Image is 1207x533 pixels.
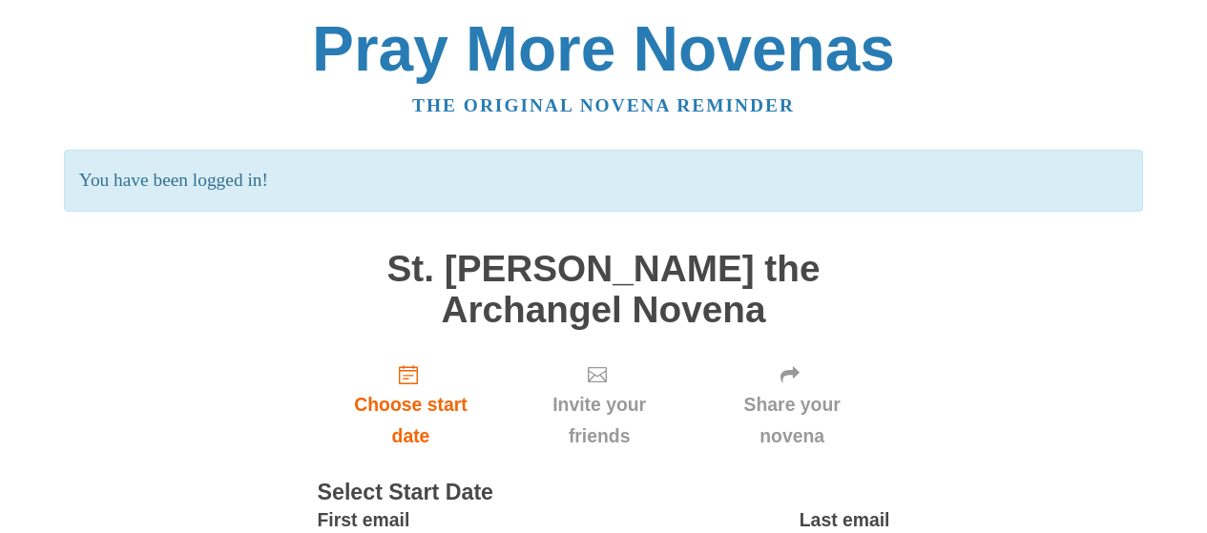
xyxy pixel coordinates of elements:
div: Click "Next" to confirm your start date first. [695,349,890,462]
a: Pray More Novenas [312,13,895,84]
span: Invite your friends [523,389,675,452]
h3: Select Start Date [318,481,890,505]
a: Choose start date [318,349,505,462]
p: You have been logged in! [64,150,1143,212]
h1: St. [PERSON_NAME] the Archangel Novena [318,249,890,330]
span: Share your novena [714,389,871,452]
div: Click "Next" to confirm your start date first. [504,349,694,462]
span: Choose start date [337,389,486,452]
a: The original novena reminder [412,95,795,115]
